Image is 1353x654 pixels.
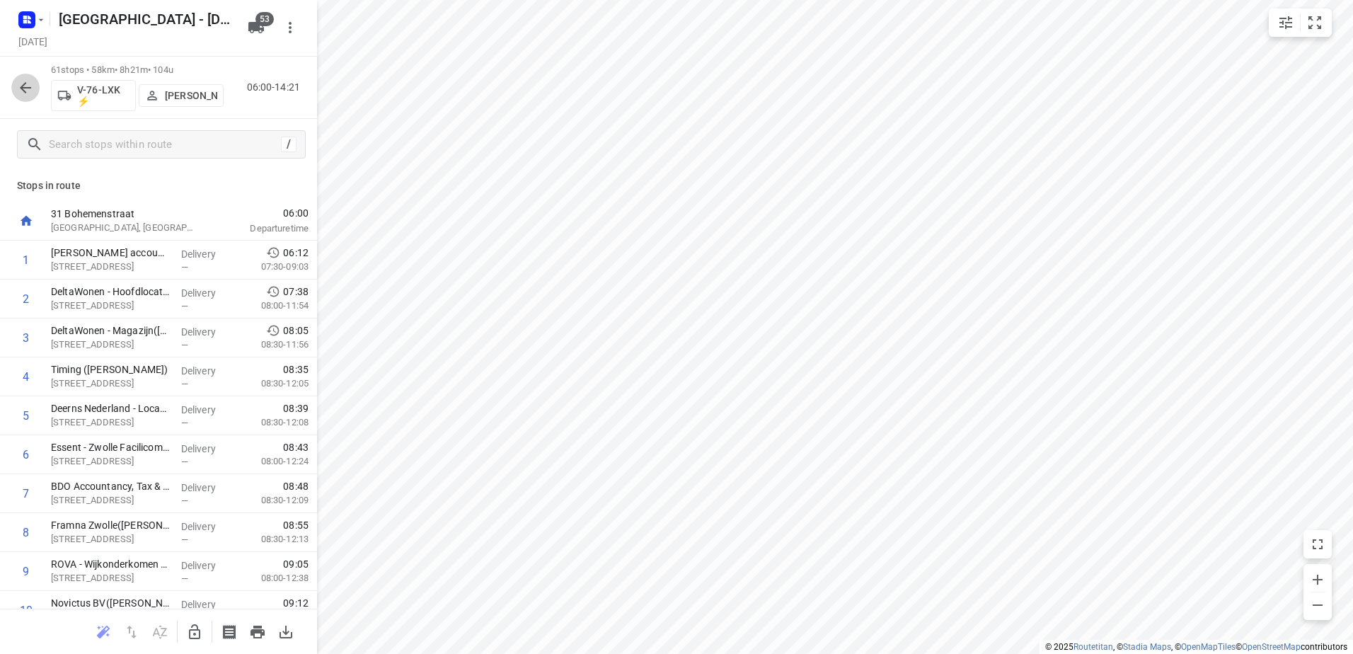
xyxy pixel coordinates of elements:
a: OpenStreetMap [1242,642,1301,652]
h5: Project date [13,33,53,50]
div: 5 [23,409,29,423]
a: OpenMapTiles [1181,642,1236,652]
p: Novictus BV(Betul Erikci) [51,596,170,610]
div: 4 [23,370,29,384]
div: 2 [23,292,29,306]
p: [PERSON_NAME] [165,90,217,101]
div: 1 [23,253,29,267]
p: 08:00-11:54 [238,299,309,313]
p: 08:00-12:24 [238,454,309,469]
span: — [181,340,188,350]
p: Framna Zwolle(Nadine Seinstra) [51,518,170,532]
button: Map settings [1272,8,1300,37]
div: 8 [23,526,29,539]
span: Sort by time window [146,624,174,638]
button: Fit zoom [1301,8,1329,37]
p: Timing ([PERSON_NAME]) [51,362,170,377]
p: Delivery [181,286,234,300]
p: [STREET_ADDRESS] [51,415,170,430]
span: Reoptimize route [89,624,117,638]
p: Delivery [181,481,234,495]
span: Print shipping labels [215,624,243,638]
p: [STREET_ADDRESS] [51,532,170,546]
button: V-76-LXK ⚡ [51,80,136,111]
p: 08:00-12:38 [238,571,309,585]
p: 08:30-12:09 [238,493,309,507]
div: 7 [23,487,29,500]
span: Reverse route [117,624,146,638]
span: 53 [255,12,274,26]
p: Delivery [181,520,234,534]
p: 08:30-11:56 [238,338,309,352]
p: 08:30-12:08 [238,415,309,430]
button: More [276,13,304,42]
p: Delivery [181,558,234,573]
p: Deerns Nederland - Locatie Zwolle(Art van Lohuizen) [51,401,170,415]
h5: Rename [53,8,236,30]
span: — [181,418,188,428]
input: Search stops within route [49,134,281,156]
span: 09:05 [283,557,309,571]
div: / [281,137,296,152]
button: 53 [242,13,270,42]
div: 6 [23,448,29,461]
li: © 2025 , © , © © contributors [1045,642,1347,652]
div: small contained button group [1269,8,1332,37]
p: 31 Bohemenstraat [51,207,198,221]
span: 08:39 [283,401,309,415]
svg: Early [266,246,280,260]
p: 06:00-14:21 [247,80,306,95]
p: Stops in route [17,178,300,193]
p: Delivery [181,325,234,339]
span: — [181,573,188,584]
span: 08:43 [283,440,309,454]
span: 08:55 [283,518,309,532]
p: [STREET_ADDRESS] [51,454,170,469]
p: ROVA - Wijkonderkomen Zwolle Zuid(Erwin de Redder) [51,557,170,571]
p: Delivery [181,442,234,456]
span: — [181,534,188,545]
p: [GEOGRAPHIC_DATA], [GEOGRAPHIC_DATA] [51,221,198,235]
span: — [181,262,188,272]
span: 07:38 [283,285,309,299]
p: V-76-LXK ⚡ [77,84,129,107]
span: — [181,457,188,467]
a: Stadia Maps [1123,642,1171,652]
span: 06:12 [283,246,309,260]
span: 09:12 [283,596,309,610]
p: DeltaWonen - Magazijn(Angela Franken) [51,323,170,338]
span: — [181,495,188,506]
p: [STREET_ADDRESS] [51,377,170,391]
button: [PERSON_NAME] [139,84,224,107]
svg: Early [266,323,280,338]
p: [STREET_ADDRESS] [51,338,170,352]
p: BDO Accountancy, Tax & Legal Bv. Zwolle(Facilitaire zaken) [51,479,170,493]
p: [STREET_ADDRESS] [51,299,170,313]
span: 08:05 [283,323,309,338]
button: Unlock route [180,618,209,646]
div: 3 [23,331,29,345]
span: Print route [243,624,272,638]
span: 06:00 [215,206,309,220]
p: 08:30-12:05 [238,377,309,391]
span: — [181,301,188,311]
p: 08:30-12:13 [238,532,309,546]
div: 10 [20,604,33,617]
span: 08:35 [283,362,309,377]
p: Departure time [215,222,309,236]
p: DeltaWonen - Hoofdlocatie(Angela Franken) [51,285,170,299]
span: — [181,379,188,389]
p: [STREET_ADDRESS] [51,260,170,274]
p: Delivery [181,364,234,378]
p: Delivery [181,403,234,417]
svg: Early [266,285,280,299]
a: Routetitan [1073,642,1113,652]
p: Essent - Zwolle Facilicom Solutions city post(Jorien Eliens) [51,440,170,454]
p: Delivery [181,247,234,261]
span: 08:48 [283,479,309,493]
p: 07:30-09:03 [238,260,309,274]
div: 9 [23,565,29,578]
p: [STREET_ADDRESS] [51,493,170,507]
p: 61 stops • 58km • 8h21m • 104u [51,64,224,77]
p: [PERSON_NAME] accountants | belastingadviseurs BV([PERSON_NAME] of [PERSON_NAME]) [51,246,170,260]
